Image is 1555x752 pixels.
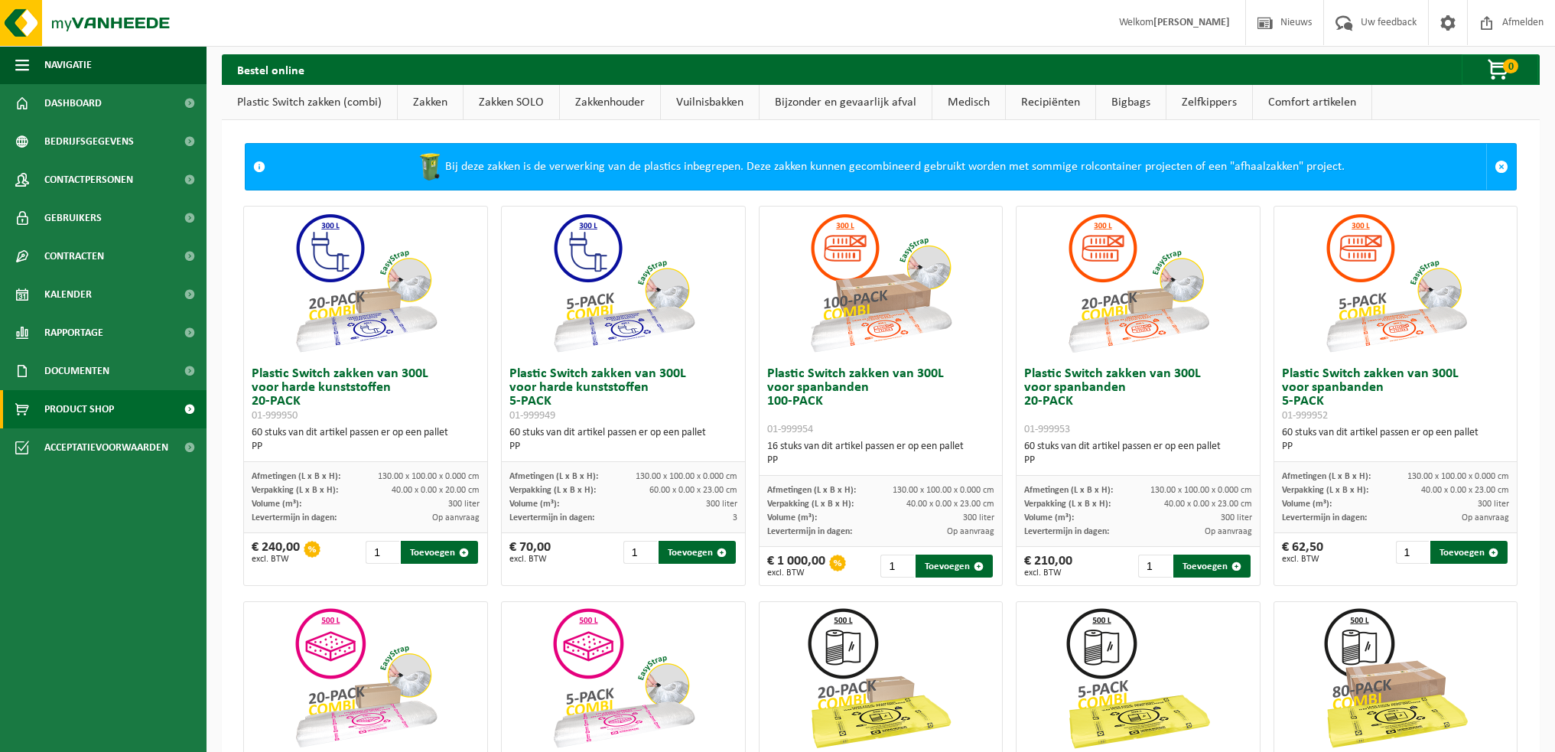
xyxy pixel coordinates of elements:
span: Acceptatievoorwaarden [44,428,168,467]
input: 1 [623,541,657,564]
span: Product Shop [44,390,114,428]
span: Volume (m³): [509,500,559,509]
div: PP [1024,454,1252,467]
span: Levertermijn in dagen: [252,513,337,522]
a: Zakken [398,85,463,120]
span: Navigatie [44,46,92,84]
div: € 210,00 [1024,555,1072,578]
img: 01-999950 [289,207,442,360]
span: 130.00 x 100.00 x 0.000 cm [893,486,994,495]
input: 1 [1138,555,1172,578]
span: Op aanvraag [1205,527,1252,536]
a: Zelfkippers [1166,85,1252,120]
h3: Plastic Switch zakken van 300L voor spanbanden 20-PACK [1024,367,1252,436]
div: € 70,00 [509,541,551,564]
div: 60 stuks van dit artikel passen er op een pallet [509,426,737,454]
span: Afmetingen (L x B x H): [509,472,598,481]
img: 01-999953 [1062,207,1215,360]
span: 01-999953 [1024,424,1070,435]
h3: Plastic Switch zakken van 300L voor spanbanden 5-PACK [1282,367,1510,422]
div: € 1 000,00 [767,555,825,578]
span: Rapportage [44,314,103,352]
span: 40.00 x 0.00 x 23.00 cm [1164,500,1252,509]
span: 01-999950 [252,410,298,422]
div: PP [252,440,480,454]
button: Toevoegen [1173,555,1251,578]
div: 16 stuks van dit artikel passen er op een pallet [767,440,995,467]
div: PP [1282,440,1510,454]
a: Sluit melding [1486,144,1516,190]
span: 40.00 x 0.00 x 20.00 cm [392,486,480,495]
span: 130.00 x 100.00 x 0.000 cm [1150,486,1252,495]
span: Verpakking (L x B x H): [252,486,338,495]
span: 01-999952 [1282,410,1328,422]
span: Bedrijfsgegevens [44,122,134,161]
strong: [PERSON_NAME] [1153,17,1230,28]
span: 130.00 x 100.00 x 0.000 cm [1407,472,1509,481]
span: Op aanvraag [1462,513,1509,522]
img: 01-999954 [804,207,957,360]
span: Afmetingen (L x B x H): [1024,486,1113,495]
a: Comfort artikelen [1253,85,1371,120]
span: 60.00 x 0.00 x 23.00 cm [649,486,737,495]
h2: Bestel online [222,54,320,84]
h3: Plastic Switch zakken van 300L voor harde kunststoffen 5-PACK [509,367,737,422]
span: Levertermijn in dagen: [767,527,852,536]
div: PP [509,440,737,454]
a: Bigbags [1096,85,1166,120]
div: € 62,50 [1282,541,1323,564]
span: Afmetingen (L x B x H): [1282,472,1371,481]
span: Documenten [44,352,109,390]
img: 01-999952 [1319,207,1472,360]
span: Volume (m³): [1024,513,1074,522]
span: Levertermijn in dagen: [1282,513,1367,522]
input: 1 [880,555,914,578]
span: Volume (m³): [767,513,817,522]
span: Verpakking (L x B x H): [767,500,854,509]
span: Levertermijn in dagen: [1024,527,1109,536]
span: 130.00 x 100.00 x 0.000 cm [636,472,737,481]
span: Contactpersonen [44,161,133,199]
input: 1 [1396,541,1430,564]
span: Verpakking (L x B x H): [509,486,596,495]
a: Bijzonder en gevaarlijk afval [760,85,932,120]
button: Toevoegen [916,555,993,578]
span: Dashboard [44,84,102,122]
h3: Plastic Switch zakken van 300L voor spanbanden 100-PACK [767,367,995,436]
span: 300 liter [1478,500,1509,509]
span: Gebruikers [44,199,102,237]
span: Afmetingen (L x B x H): [252,472,340,481]
span: 300 liter [448,500,480,509]
button: 0 [1462,54,1538,85]
input: 1 [366,541,399,564]
img: 01-999949 [547,207,700,360]
span: 01-999954 [767,424,813,435]
button: Toevoegen [659,541,736,564]
span: 0 [1503,59,1518,73]
span: Verpakking (L x B x H): [1024,500,1111,509]
img: WB-0240-HPE-GN-50.png [415,151,445,182]
div: € 240,00 [252,541,300,564]
span: 300 liter [1221,513,1252,522]
span: excl. BTW [1282,555,1323,564]
a: Zakkenhouder [560,85,660,120]
span: excl. BTW [509,555,551,564]
button: Toevoegen [1430,541,1508,564]
span: excl. BTW [1024,568,1072,578]
a: Recipiënten [1006,85,1095,120]
a: Zakken SOLO [464,85,559,120]
span: Volume (m³): [1282,500,1332,509]
a: Plastic Switch zakken (combi) [222,85,397,120]
span: Afmetingen (L x B x H): [767,486,856,495]
a: Medisch [932,85,1005,120]
span: excl. BTW [767,568,825,578]
span: Op aanvraag [947,527,994,536]
a: Vuilnisbakken [661,85,759,120]
div: 60 stuks van dit artikel passen er op een pallet [1024,440,1252,467]
div: 60 stuks van dit artikel passen er op een pallet [1282,426,1510,454]
div: Bij deze zakken is de verwerking van de plastics inbegrepen. Deze zakken kunnen gecombineerd gebr... [273,144,1486,190]
span: Contracten [44,237,104,275]
span: Op aanvraag [432,513,480,522]
span: Verpakking (L x B x H): [1282,486,1368,495]
div: 60 stuks van dit artikel passen er op een pallet [252,426,480,454]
